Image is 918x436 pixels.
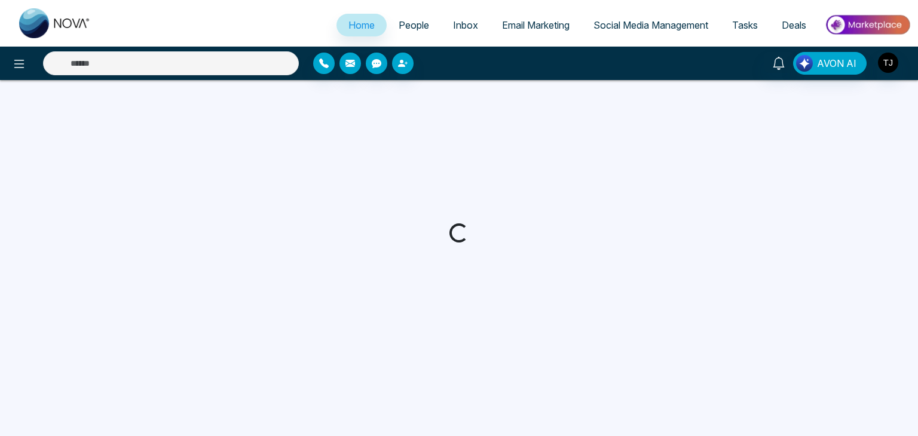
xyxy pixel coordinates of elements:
span: Social Media Management [593,19,708,31]
a: Inbox [441,14,490,36]
span: Inbox [453,19,478,31]
span: AVON AI [817,56,856,70]
span: People [399,19,429,31]
span: Tasks [732,19,758,31]
a: Email Marketing [490,14,582,36]
button: AVON AI [793,52,867,75]
a: People [387,14,441,36]
span: Home [348,19,375,31]
img: Lead Flow [796,55,813,72]
img: Market-place.gif [824,11,911,38]
a: Social Media Management [582,14,720,36]
img: Nova CRM Logo [19,8,91,38]
img: User Avatar [878,53,898,73]
span: Deals [782,19,806,31]
a: Home [336,14,387,36]
a: Deals [770,14,818,36]
a: Tasks [720,14,770,36]
span: Email Marketing [502,19,570,31]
